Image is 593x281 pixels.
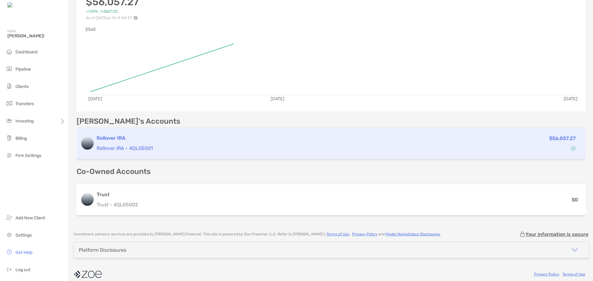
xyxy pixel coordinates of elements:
[15,250,32,255] span: Get Help
[85,27,96,32] text: $56K
[7,2,34,8] img: Zoe Logo
[15,215,45,221] span: Add New Client
[77,118,180,125] p: [PERSON_NAME]'s Accounts
[97,144,460,152] p: Rollover IRA - 4QL05001
[571,146,575,151] img: Account Status icon
[97,201,138,209] p: Trust - 4QL05002
[6,214,13,221] img: add_new_client icon
[6,231,13,238] img: settings icon
[6,100,13,107] img: transfers icon
[6,48,13,55] img: dashboard icon
[15,49,37,55] span: Dashboard
[81,137,94,150] img: logo account
[6,65,13,72] img: pipeline icon
[79,247,126,253] div: Platform Disclosures
[326,232,349,236] a: Terms of Use
[386,232,440,236] a: Model Marketplace Disclosures
[81,193,94,206] img: logo account
[15,233,32,238] span: Settings
[6,151,13,159] img: firm-settings icon
[15,267,30,272] span: Log out
[352,232,377,236] a: Privacy Policy
[86,16,151,20] p: As of [DATE] at 10:15 AM ET
[525,231,588,237] p: Your information is secure
[6,248,13,256] img: get-help icon
[15,118,34,124] span: Investing
[564,96,578,101] text: [DATE]
[15,153,41,158] span: Firm Settings
[97,134,460,142] h3: Rollover IRA
[15,136,27,141] span: Billing
[6,117,13,124] img: investing icon
[15,67,31,72] span: Pipeline
[562,272,585,276] a: Terms of Use
[86,9,98,14] span: +1.09%
[6,134,13,142] img: billing icon
[6,266,13,273] img: logout icon
[549,134,576,142] p: $56,057.27
[572,196,578,204] p: $0
[271,96,284,101] text: [DATE]
[6,82,13,90] img: clients icon
[100,9,118,14] span: ( +$607.12 )
[97,191,138,198] h3: Trust
[571,246,578,254] img: icon arrow
[77,168,586,176] p: Co-Owned Accounts
[534,272,559,276] a: Privacy Policy
[15,101,34,106] span: Transfers
[133,16,138,20] img: Performance Info
[74,232,441,237] p: Investment advisory services are provided by [PERSON_NAME] Financial . This site is powered by Zo...
[15,84,29,89] span: Clients
[7,33,65,39] span: [PERSON_NAME]!
[88,96,102,101] text: [DATE]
